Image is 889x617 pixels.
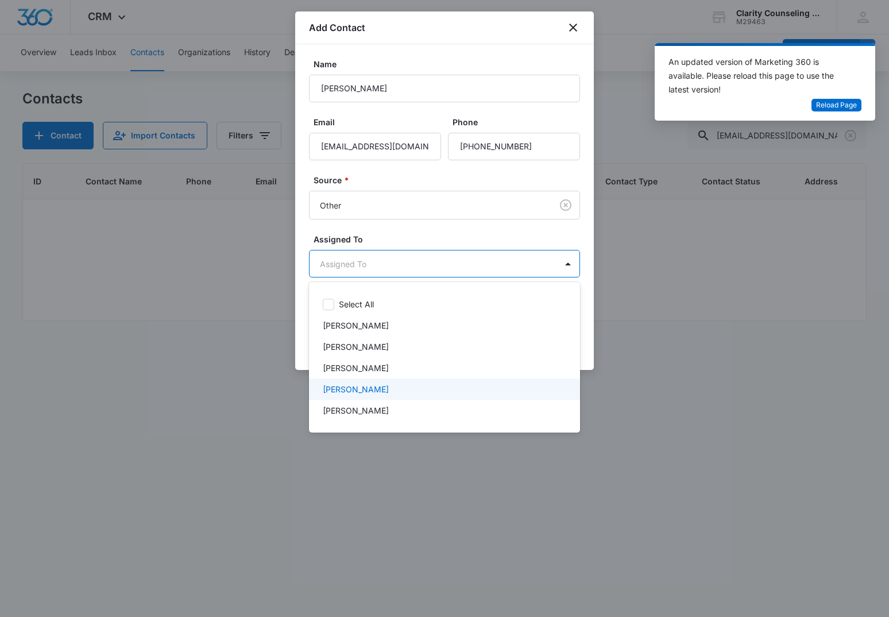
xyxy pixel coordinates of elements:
p: [PERSON_NAME] [323,362,389,374]
p: [PERSON_NAME] [323,383,389,395]
p: [PERSON_NAME] [323,341,389,353]
p: Select All [339,298,374,310]
p: [PERSON_NAME] [323,404,389,417]
div: An updated version of Marketing 360 is available. Please reload this page to use the latest version! [668,55,848,97]
p: [PERSON_NAME] [323,319,389,331]
span: Reload Page [816,100,857,111]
